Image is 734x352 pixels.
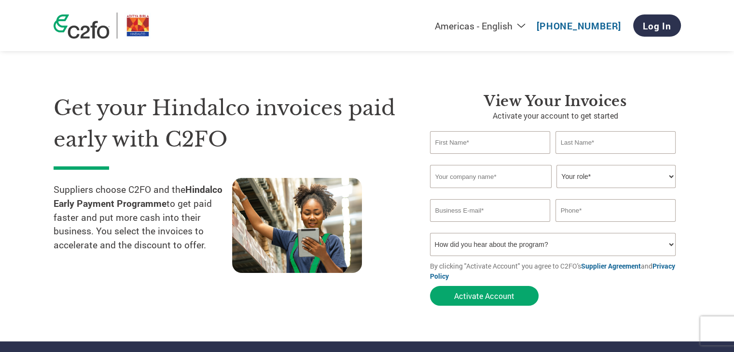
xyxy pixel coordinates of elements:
div: Inavlid Phone Number [555,223,676,229]
button: Activate Account [430,286,539,306]
div: Invalid company name or company name is too long [430,189,676,195]
img: c2fo logo [54,14,110,39]
img: supply chain worker [232,178,362,273]
p: Activate your account to get started [430,110,681,122]
input: Last Name* [555,131,676,154]
a: Supplier Agreement [581,261,641,271]
p: Suppliers choose C2FO and the to get paid faster and put more cash into their business. You selec... [54,183,232,265]
div: Inavlid Email Address [430,223,551,229]
input: Invalid Email format [430,199,551,222]
h3: View your invoices [430,93,681,110]
div: Invalid last name or last name is too long [555,155,676,161]
div: Invalid first name or first name is too long [430,155,551,161]
input: Your company name* [430,165,552,188]
img: Hindalco [125,13,151,39]
a: Privacy Policy [430,261,675,281]
a: [PHONE_NUMBER] [537,20,621,32]
h1: Get your Hindalco invoices paid early with C2FO [54,93,401,155]
p: By clicking "Activate Account" you agree to C2FO's and [430,261,681,281]
strong: Hindalco Early Payment Programme [54,183,222,209]
a: Log In [633,14,681,37]
input: First Name* [430,131,551,154]
select: Title/Role [556,165,676,188]
input: Phone* [555,199,676,222]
